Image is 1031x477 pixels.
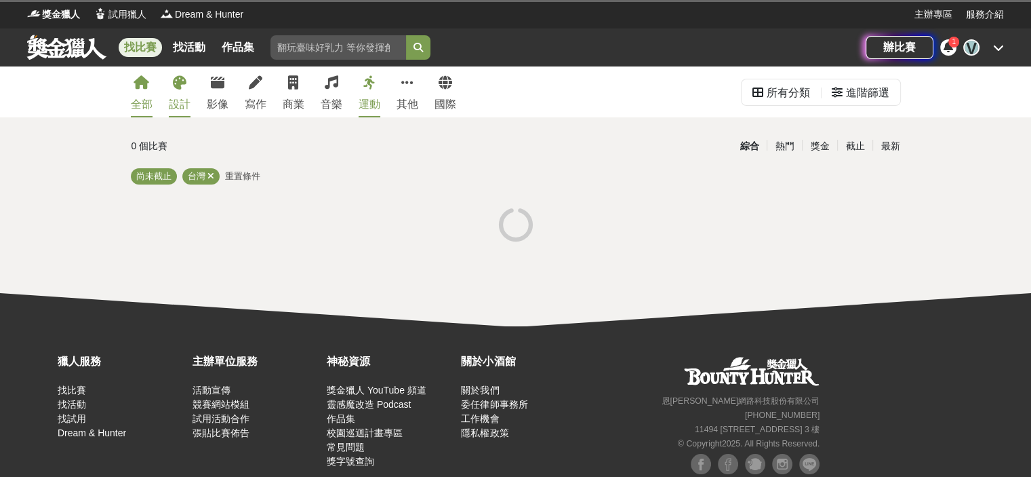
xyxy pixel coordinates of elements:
[846,79,889,107] div: 進階篩選
[745,454,765,474] img: Plurk
[169,96,190,113] div: 設計
[192,354,319,370] div: 主辦單位服務
[216,38,260,57] a: 作品集
[94,7,107,20] img: Logo
[837,134,872,158] div: 截止
[718,454,738,474] img: Facebook
[160,7,243,22] a: LogoDream & Hunter
[192,399,249,410] a: 競賽網站模組
[167,38,211,57] a: 找活動
[270,35,406,60] input: 翻玩臺味好乳力 等你發揮創意！
[461,413,499,424] a: 工作機會
[169,66,190,117] a: 設計
[94,7,146,22] a: Logo試用獵人
[767,79,810,107] div: 所有分類
[327,427,403,438] a: 校園巡迴計畫專區
[397,96,418,113] div: 其他
[131,96,153,113] div: 全部
[58,399,86,410] a: 找活動
[283,66,304,117] a: 商業
[175,7,243,22] span: Dream & Hunter
[327,354,454,370] div: 神秘資源
[283,96,304,113] div: 商業
[461,354,588,370] div: 關於小酒館
[58,354,185,370] div: 獵人服務
[131,66,153,117] a: 全部
[27,7,41,20] img: Logo
[914,7,952,22] a: 主辦專區
[678,439,820,449] small: © Copyright 2025 . All Rights Reserved.
[662,396,820,406] small: 恩[PERSON_NAME]網路科技股份有限公司
[397,66,418,117] a: 其他
[731,134,767,158] div: 綜合
[461,427,508,438] a: 隱私權政策
[58,385,86,396] a: 找比賽
[745,411,820,420] small: [PHONE_NUMBER]
[207,96,228,113] div: 影像
[461,385,499,396] a: 關於我們
[691,454,711,474] img: Facebook
[245,66,266,117] a: 寫作
[963,39,979,56] div: V
[192,427,249,438] a: 張貼比賽佈告
[359,66,380,117] a: 運動
[27,7,80,22] a: Logo獎金獵人
[327,456,374,467] a: 獎字號查詢
[132,134,387,158] div: 0 個比賽
[802,134,837,158] div: 獎金
[119,38,162,57] a: 找比賽
[359,96,380,113] div: 運動
[42,7,80,22] span: 獎金獵人
[772,454,792,474] img: Instagram
[136,171,171,181] span: 尚未截止
[192,413,249,424] a: 試用活動合作
[327,385,426,396] a: 獎金獵人 YouTube 頻道
[192,385,230,396] a: 活動宣傳
[434,66,456,117] a: 國際
[321,96,342,113] div: 音樂
[188,171,205,181] span: 台灣
[952,38,956,45] span: 1
[58,427,126,438] a: Dream & Hunter
[327,442,365,453] a: 常見問題
[767,134,802,158] div: 熱門
[461,399,527,410] a: 委任律師事務所
[245,96,266,113] div: 寫作
[799,454,820,474] img: LINE
[225,171,260,181] span: 重置條件
[866,36,933,59] a: 辦比賽
[327,413,355,424] a: 作品集
[58,413,86,424] a: 找試用
[966,7,1004,22] a: 服務介紹
[321,66,342,117] a: 音樂
[434,96,456,113] div: 國際
[108,7,146,22] span: 試用獵人
[327,399,411,410] a: 靈感魔改造 Podcast
[695,425,820,434] small: 11494 [STREET_ADDRESS] 3 樓
[872,134,908,158] div: 最新
[207,66,228,117] a: 影像
[160,7,174,20] img: Logo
